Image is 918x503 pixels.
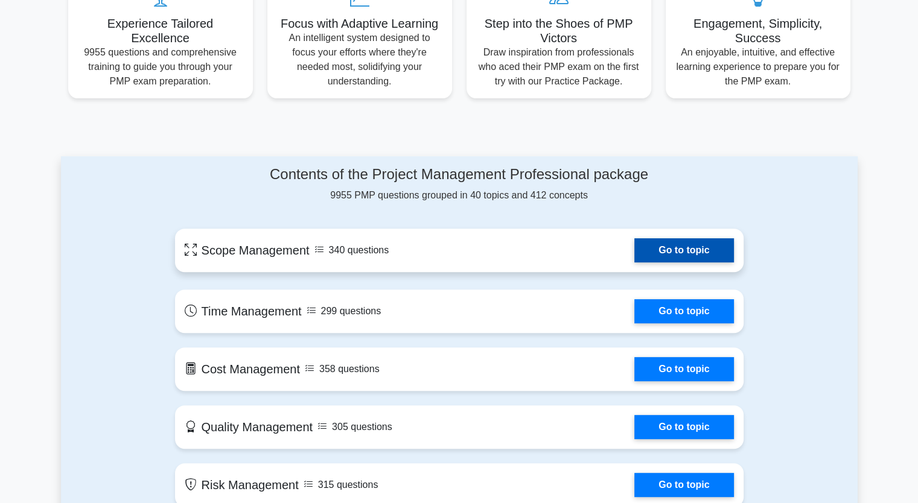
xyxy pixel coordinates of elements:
a: Go to topic [634,238,733,262]
a: Go to topic [634,473,733,497]
a: Go to topic [634,299,733,323]
h5: Focus with Adaptive Learning [277,16,442,31]
h5: Step into the Shoes of PMP Victors [476,16,642,45]
div: 9955 PMP questions grouped in 40 topics and 412 concepts [175,166,744,203]
h4: Contents of the Project Management Professional package [175,166,744,183]
h5: Engagement, Simplicity, Success [675,16,841,45]
a: Go to topic [634,415,733,439]
p: An intelligent system designed to focus your efforts where they're needed most, solidifying your ... [277,31,442,89]
h5: Experience Tailored Excellence [78,16,243,45]
a: Go to topic [634,357,733,381]
p: Draw inspiration from professionals who aced their PMP exam on the first try with our Practice Pa... [476,45,642,89]
p: An enjoyable, intuitive, and effective learning experience to prepare you for the PMP exam. [675,45,841,89]
p: 9955 questions and comprehensive training to guide you through your PMP exam preparation. [78,45,243,89]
